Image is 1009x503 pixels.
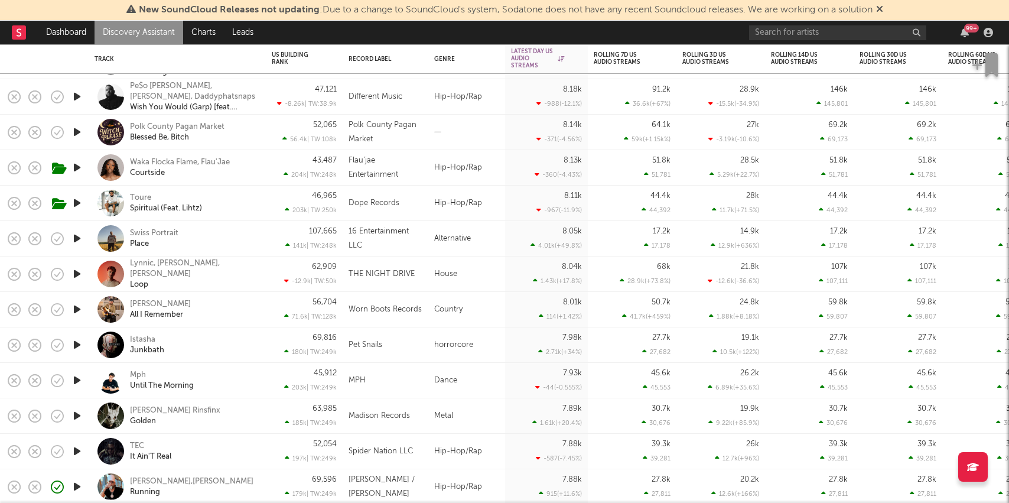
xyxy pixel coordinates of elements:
div: 14.9k [740,228,759,235]
div: 71.6k | TW: 128k [272,313,337,320]
div: 64.1k [652,121,671,129]
div: -15.5k ( -34.9 % ) [708,100,759,108]
a: Mph [130,370,146,381]
div: 8.11k [564,192,582,200]
div: 45,912 [314,369,337,377]
div: 10.5k ( +122 % ) [712,348,759,356]
div: Istasha [130,335,155,345]
div: 30.7k [652,405,671,413]
div: 44,392 [907,206,936,214]
div: 51.8k [829,157,848,164]
div: 59k ( +1.15k % ) [624,135,671,143]
div: 39.3k [917,440,936,448]
div: 8.18k [563,86,582,93]
div: Worn Boots Records [349,303,422,317]
div: Rolling 30D US Audio Streams [860,51,919,66]
div: 91.2k [652,86,671,93]
div: 27.7k [652,334,671,342]
div: 107k [831,263,848,271]
div: 27,682 [642,348,671,356]
div: 1.61k ( +20.4 % ) [532,419,582,427]
div: 17,178 [644,242,671,249]
div: 141k | TW: 248k [272,242,337,249]
div: 8.05k [562,228,582,235]
div: Record Label [349,56,405,63]
div: 197k | TW: 249k [272,455,337,462]
div: -3.19k ( -10.6 % ) [708,135,759,143]
div: 59.8k [917,298,936,306]
span: Dismiss [876,5,883,15]
div: -360 ( -4.43 % ) [535,171,582,179]
div: 17.2k [653,228,671,235]
div: 145,801 [905,100,936,108]
a: It Ain'T Real [130,452,171,462]
div: Different Music [349,90,402,104]
div: Blessed Be, Bitch [130,132,189,143]
a: Courtside [130,168,165,179]
div: 8.14k [563,121,582,129]
a: TEC [130,441,144,452]
div: 21.8k [741,263,759,271]
div: 63,985 [313,405,337,413]
div: Alternative [428,221,505,257]
div: 27.8k [917,476,936,483]
div: -967 ( -11.9 % ) [536,206,582,214]
div: 28.9k ( +73.8 % ) [620,277,671,285]
div: Waka Flocka Flame, Flau'Jae [130,157,230,168]
div: THE NIGHT DRIVE [349,267,415,281]
div: 39.3k [652,440,671,448]
div: 39,281 [820,455,848,462]
input: Search for artists [749,25,926,40]
div: 27,682 [908,348,936,356]
div: 19.9k [740,405,759,413]
div: Hip-Hop/Rap [428,79,505,115]
div: 56.4k | TW: 108k [272,135,337,143]
div: 17.2k [830,228,848,235]
a: Swiss Portrait [130,228,178,239]
div: Loop [130,280,148,290]
a: Leads [224,21,262,44]
div: 107k [920,263,936,271]
div: Place [130,239,149,249]
div: 45,553 [820,384,848,391]
div: Metal [428,398,505,434]
span: : Due to a change to SoundCloud's system, Sodatone does not have any recent Soundcloud releases. ... [139,5,873,15]
a: Toure [130,193,151,203]
div: 19.1k [741,334,759,342]
div: Latest Day US Audio Streams [511,48,564,69]
div: Rolling 14D US Audio Streams [771,51,830,66]
a: Running [130,487,160,498]
div: 44.4k [828,192,848,200]
div: Spiritual (Feat. Lihtz) [130,203,202,214]
div: 62,909 [312,263,337,271]
div: Rolling 7D US Audio Streams [594,51,653,66]
div: 44,392 [819,206,848,214]
div: 51,781 [821,171,848,179]
a: Golden [130,416,156,427]
div: 8.01k [563,298,582,306]
div: 8.13k [564,157,582,164]
div: Dance [428,363,505,398]
div: 107,665 [309,228,337,235]
div: 30.7k [829,405,848,413]
div: 28.5k [740,157,759,164]
div: MPH [349,374,366,388]
div: Hip-Hop/Rap [428,186,505,221]
a: All I Remember [130,310,183,320]
div: 4.01k ( +49.8 % ) [530,242,582,249]
div: 69,596 [312,476,337,483]
div: 2.71k ( +34 % ) [538,348,582,356]
a: Until The Morning [130,381,194,391]
div: Flau’jae Entertainment [349,154,422,182]
div: 107,111 [907,277,936,285]
div: Track [95,56,254,63]
div: 30,676 [819,419,848,427]
a: [PERSON_NAME] [130,299,191,310]
div: Country [428,292,505,327]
